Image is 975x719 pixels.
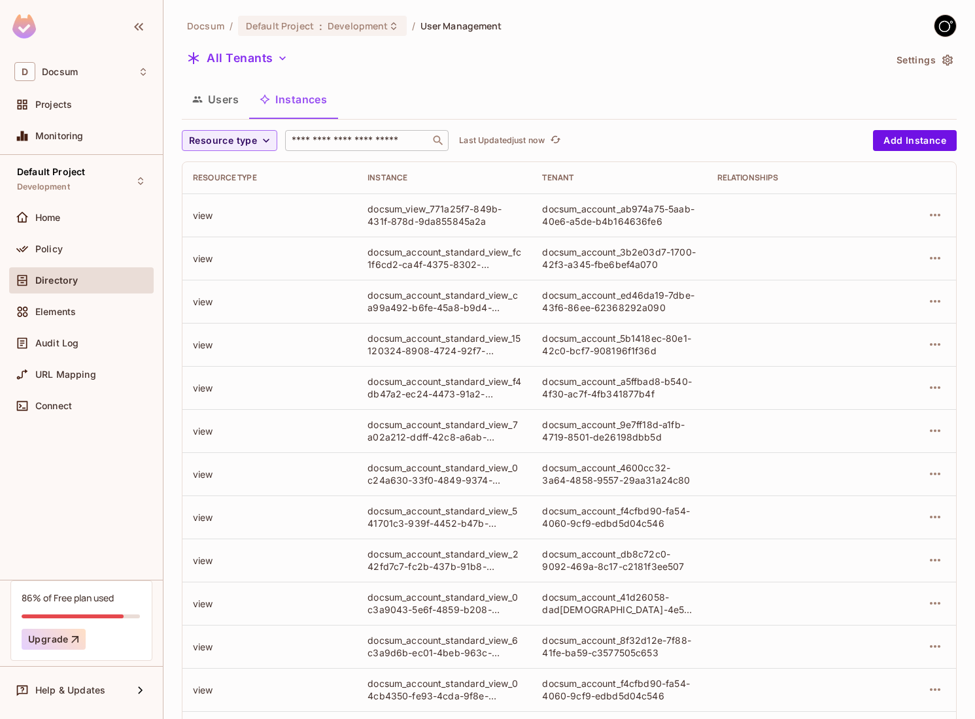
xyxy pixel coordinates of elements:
span: Workspace: Docsum [42,67,78,77]
span: Development [17,182,70,192]
span: Development [328,20,388,32]
div: view [193,597,347,610]
div: Instance [368,173,521,183]
div: view [193,554,347,567]
div: docsum_account_standard_view_fc1f6cd2-ca4f-4375-8302-05a01967074e [368,246,521,271]
span: Connect [35,401,72,411]
button: Instances [249,83,337,116]
span: Policy [35,244,63,254]
img: GitStart-Docsum [934,15,956,37]
span: Default Project [246,20,314,32]
div: docsum_view_771a25f7-849b-431f-878d-9da855845a2a [368,203,521,227]
span: D [14,62,35,81]
div: 86% of Free plan used [22,592,114,604]
div: view [193,468,347,480]
div: Resource type [193,173,347,183]
span: Projects [35,99,72,110]
div: view [193,339,347,351]
div: docsum_account_4600cc32-3a64-4858-9557-29aa31a24c80 [542,461,696,486]
div: docsum_account_ed46da19-7dbe-43f6-86ee-62368292a090 [542,289,696,314]
button: Upgrade [22,629,86,650]
span: Resource type [189,133,257,149]
div: view [193,425,347,437]
div: docsum_account_db8c72c0-9092-469a-8c17-c2181f3ee507 [542,548,696,573]
div: docsum_account_standard_view_ca99a492-b6fe-45a8-b9d4-8fc68dd0ab32 [368,289,521,314]
span: : [318,21,323,31]
div: docsum_account_standard_view_541701c3-939f-4452-b47b-a516e04ff2e9 [368,505,521,529]
div: docsum_account_standard_view_0c24a630-33f0-4849-9374-4a385fdcb8b6 [368,461,521,486]
div: view [193,295,347,308]
div: view [193,382,347,394]
span: Monitoring [35,131,84,141]
div: Relationships [717,173,871,183]
span: Default Project [17,167,85,177]
div: docsum_account_f4cfbd90-fa54-4060-9cf9-edbd5d04c546 [542,505,696,529]
div: docsum_account_standard_view_7a02a212-ddff-42c8-a6ab-785f37407c38 [368,418,521,443]
button: refresh [547,133,563,148]
li: / [412,20,415,32]
button: Add Instance [873,130,957,151]
div: docsum_account_f4cfbd90-fa54-4060-9cf9-edbd5d04c546 [542,677,696,702]
span: Home [35,212,61,223]
button: All Tenants [182,48,293,69]
div: docsum_account_ab974a75-5aab-40e6-a5de-b4b164636fe6 [542,203,696,227]
div: docsum_account_5b1418ec-80e1-42c0-bcf7-908196f1f36d [542,332,696,357]
span: Directory [35,275,78,286]
button: Settings [891,50,957,71]
div: view [193,684,347,696]
div: docsum_account_3b2e03d7-1700-42f3-a345-fbe6bef4a070 [542,246,696,271]
span: Click to refresh data [545,133,563,148]
span: refresh [550,134,561,147]
span: URL Mapping [35,369,96,380]
div: view [193,252,347,265]
img: SReyMgAAAABJRU5ErkJggg== [12,14,36,39]
div: docsum_account_standard_view_15120324-8908-4724-92f7-3d8b6ad7b27a [368,332,521,357]
div: docsum_account_standard_view_0c3a9043-5e6f-4859-b208-416b887c26b4 [368,591,521,616]
div: view [193,511,347,524]
span: Elements [35,307,76,317]
span: User Management [420,20,502,32]
div: docsum_account_standard_view_6c3a9d6b-ec01-4beb-963c-db562e6014c2 [368,634,521,659]
div: docsum_account_standard_view_242fd7c7-fc2b-437b-91b8-b6cde94162c9 [368,548,521,573]
p: Last Updated just now [459,135,545,146]
div: docsum_account_8f32d12e-7f88-41fe-ba59-c3577505c653 [542,634,696,659]
span: the active workspace [187,20,224,32]
button: Users [182,83,249,116]
span: Audit Log [35,338,78,348]
div: Tenant [542,173,696,183]
div: view [193,641,347,653]
div: docsum_account_standard_view_f4db47a2-ec24-4473-91a2-9447606d54e4 [368,375,521,400]
div: docsum_account_41d26058-dad[DEMOGRAPHIC_DATA]-4e55-841c-31b5536a12af [542,591,696,616]
div: docsum_account_9e7ff18d-a1fb-4719-8501-de26198dbb5d [542,418,696,443]
span: Help & Updates [35,685,105,695]
button: Resource type [182,130,277,151]
div: docsum_account_standard_view_04cb4350-fe93-4cda-9f8e-1554504f3c34 [368,677,521,702]
div: docsum_account_a5ffbad8-b540-4f30-ac7f-4fb341877b4f [542,375,696,400]
div: view [193,209,347,222]
li: / [230,20,233,32]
